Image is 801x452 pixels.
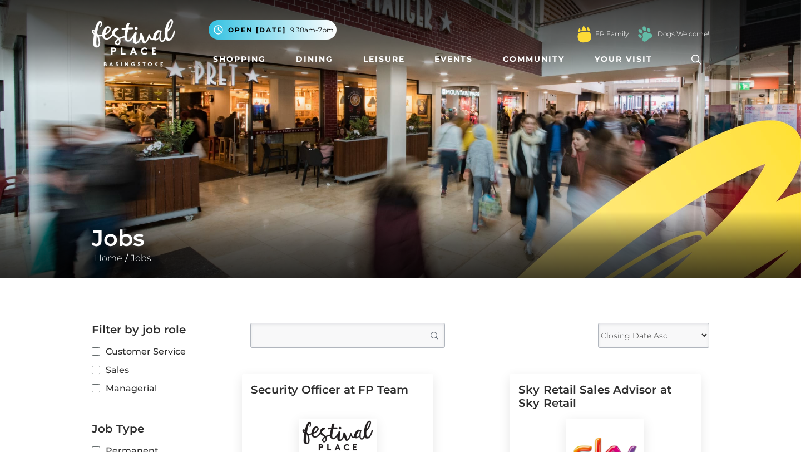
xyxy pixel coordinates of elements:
[92,381,234,395] label: Managerial
[595,53,652,65] span: Your Visit
[518,383,692,419] h5: Sky Retail Sales Advisor at Sky Retail
[209,20,337,40] button: Open [DATE] 9.30am-7pm
[590,49,662,70] a: Your Visit
[92,253,125,263] a: Home
[657,29,709,39] a: Dogs Welcome!
[83,225,718,265] div: /
[92,345,234,358] label: Customer Service
[92,225,709,252] h1: Jobs
[291,49,338,70] a: Dining
[128,253,154,263] a: Jobs
[209,49,270,70] a: Shopping
[430,49,477,70] a: Events
[92,19,175,66] img: Festival Place Logo
[251,383,424,419] h5: Security Officer at FP Team
[595,29,629,39] a: FP Family
[92,422,234,435] h2: Job Type
[228,25,286,35] span: Open [DATE]
[498,49,569,70] a: Community
[92,363,234,377] label: Sales
[290,25,334,35] span: 9.30am-7pm
[359,49,409,70] a: Leisure
[92,323,234,336] h2: Filter by job role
